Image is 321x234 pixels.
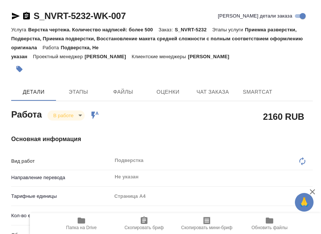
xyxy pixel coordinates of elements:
[11,27,303,50] p: Приемка разверстки, Подверстка, Приемка подверстки, Восстановление макета средней сложности с пол...
[11,61,28,77] button: Добавить тэг
[85,54,132,59] p: [PERSON_NAME]
[181,225,232,230] span: Скопировать мини-бриф
[11,27,28,32] p: Услуга
[298,194,311,210] span: 🙏
[112,190,313,203] div: Страница А4
[195,87,231,97] span: Чат заказа
[11,157,112,165] p: Вид работ
[22,12,31,21] button: Скопировать ссылку
[16,87,52,97] span: Детали
[34,11,126,21] a: S_NVRT-5232-WK-007
[50,213,113,234] button: Папка на Drive
[43,45,61,50] p: Работа
[11,107,42,121] h2: Работа
[188,54,235,59] p: [PERSON_NAME]
[51,112,76,119] button: В работе
[252,225,288,230] span: Обновить файлы
[150,87,186,97] span: Оценки
[60,87,96,97] span: Этапы
[240,87,275,97] span: SmartCat
[47,110,85,121] div: В работе
[105,87,141,97] span: Файлы
[11,174,112,181] p: Направление перевода
[159,27,175,32] p: Заказ:
[124,225,163,230] span: Скопировать бриф
[263,110,304,123] h2: 2160 RUB
[238,213,301,234] button: Обновить файлы
[212,27,245,32] p: Этапы услуги
[175,213,238,234] button: Скопировать мини-бриф
[33,54,84,59] p: Проектный менеджер
[175,27,212,32] p: S_NVRT-5232
[28,27,158,32] p: Верстка чертежа. Количество надписей: более 500
[11,12,20,21] button: Скопировать ссылку для ЯМессенджера
[11,193,112,200] p: Тарифные единицы
[112,210,313,221] input: ✎ Введи что-нибудь
[11,135,313,144] h4: Основная информация
[295,193,314,212] button: 🙏
[11,212,112,219] p: Кол-во единиц
[218,12,292,20] span: [PERSON_NAME] детали заказа
[113,213,175,234] button: Скопировать бриф
[132,54,188,59] p: Клиентские менеджеры
[66,225,97,230] span: Папка на Drive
